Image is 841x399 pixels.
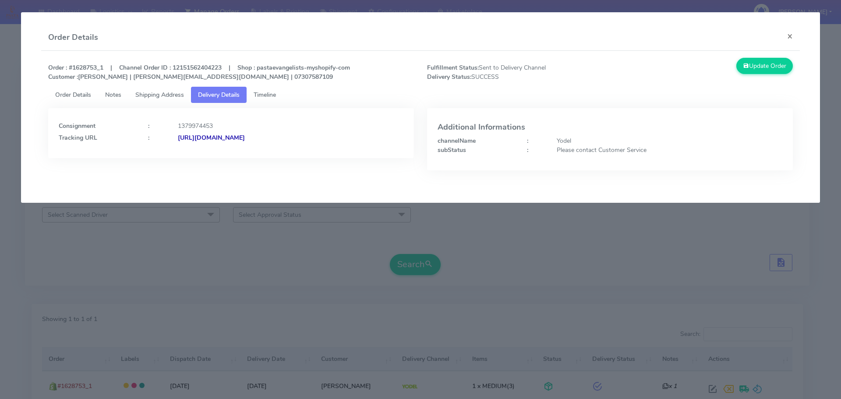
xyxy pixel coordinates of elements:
span: Shipping Address [135,91,184,99]
div: Yodel [550,136,789,145]
h4: Order Details [48,32,98,43]
button: Update Order [736,58,793,74]
div: Please contact Customer Service [550,145,789,155]
strong: Customer : [48,73,78,81]
strong: [URL][DOMAIN_NAME] [178,134,245,142]
span: Sent to Delivery Channel SUCCESS [420,63,610,81]
h4: Additional Informations [438,123,782,132]
button: Close [780,25,800,48]
strong: Delivery Status: [427,73,471,81]
strong: Order : #1628753_1 | Channel Order ID : 12151562404223 | Shop : pastaevangelists-myshopify-com [P... [48,64,350,81]
strong: Consignment [59,122,95,130]
strong: Tracking URL [59,134,97,142]
strong: : [148,122,149,130]
strong: subStatus [438,146,466,154]
span: Order Details [55,91,91,99]
strong: : [527,137,528,145]
div: 1379974453 [171,121,410,131]
ul: Tabs [48,87,793,103]
strong: channelName [438,137,476,145]
strong: Fulfillment Status: [427,64,479,72]
strong: : [527,146,528,154]
span: Delivery Details [198,91,240,99]
strong: : [148,134,149,142]
span: Notes [105,91,121,99]
span: Timeline [254,91,276,99]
